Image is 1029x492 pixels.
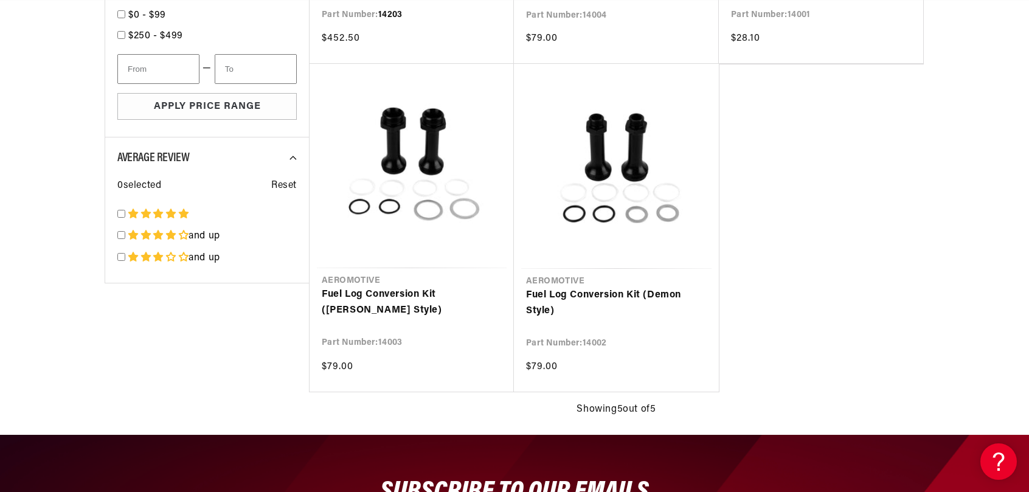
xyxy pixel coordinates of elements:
input: From [117,54,199,84]
span: Showing 5 out of 5 [577,402,656,418]
button: Apply Price Range [117,93,297,120]
span: $0 - $99 [128,10,166,20]
span: Average Review [117,152,189,164]
span: $250 - $499 [128,31,183,41]
span: and up [189,231,220,241]
input: To [215,54,297,84]
a: Fuel Log Conversion Kit (Demon Style) [526,288,707,319]
span: and up [189,253,220,263]
a: Fuel Log Conversion Kit ([PERSON_NAME] Style) [322,287,502,318]
span: Reset [271,178,297,194]
span: 0 selected [117,178,161,194]
span: — [203,61,212,77]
